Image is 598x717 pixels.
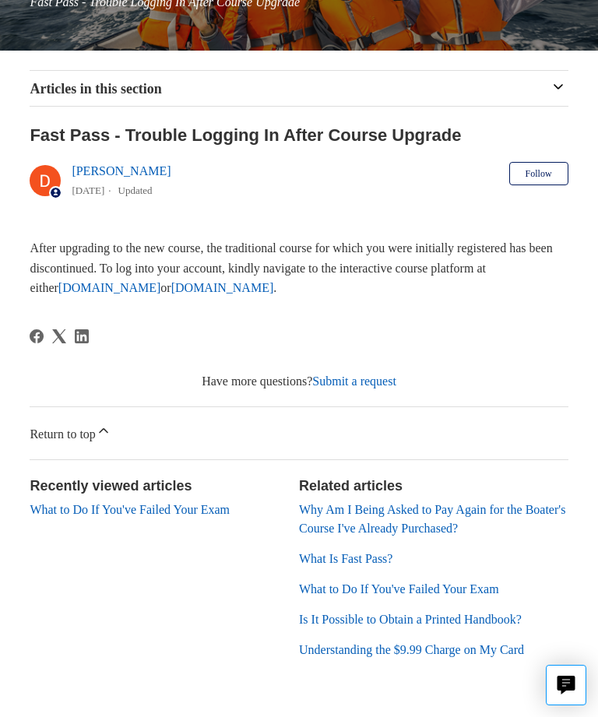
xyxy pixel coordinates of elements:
[118,185,153,196] li: Updated
[58,281,161,294] a: [DOMAIN_NAME]
[30,122,568,148] h2: Fast Pass - Trouble Logging In After Course Upgrade
[30,372,568,391] div: Have more questions?
[30,81,161,97] span: Articles in this section
[30,329,44,343] a: Facebook
[299,503,565,535] a: Why Am I Being Asked to Pay Again for the Boater's Course I've Already Purchased?
[299,582,499,596] a: What to Do If You've Failed Your Exam
[30,329,44,343] svg: Share this page on Facebook
[72,164,171,177] a: [PERSON_NAME]
[509,162,568,185] button: Follow Article
[171,281,274,294] a: [DOMAIN_NAME]
[30,476,283,497] h2: Recently viewed articles
[52,329,66,343] a: X Corp
[30,503,230,516] a: What to Do If You've Failed Your Exam
[30,241,552,294] span: After upgrading to the new course, the traditional course for which you were initially registered...
[75,329,89,343] svg: Share this page on LinkedIn
[299,643,524,656] a: Understanding the $9.99 Charge on My Card
[546,665,586,705] button: Live chat
[299,552,392,565] a: What Is Fast Pass?
[75,329,89,343] a: LinkedIn
[299,476,568,497] h2: Related articles
[299,613,522,626] a: Is It Possible to Obtain a Printed Handbook?
[72,185,104,196] time: 03/01/2024, 15:18
[52,329,66,343] svg: Share this page on X Corp
[30,407,568,459] a: Return to top
[312,374,396,388] a: Submit a request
